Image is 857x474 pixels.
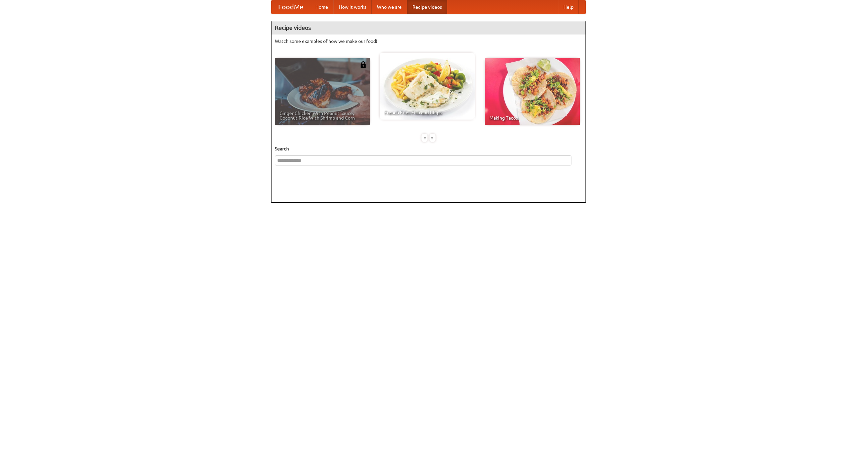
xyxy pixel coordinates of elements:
h4: Recipe videos [271,21,586,35]
span: Making Tacos [489,116,575,120]
img: 483408.png [360,61,367,68]
a: How it works [333,0,372,14]
a: FoodMe [271,0,310,14]
a: Home [310,0,333,14]
a: Recipe videos [407,0,447,14]
span: French Fries Fish and Chips [384,110,470,115]
a: Who we are [372,0,407,14]
div: » [430,134,436,142]
a: Making Tacos [485,58,580,125]
div: « [421,134,427,142]
a: Help [558,0,579,14]
p: Watch some examples of how we make our food! [275,38,582,45]
h5: Search [275,145,582,152]
a: French Fries Fish and Chips [380,53,475,120]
